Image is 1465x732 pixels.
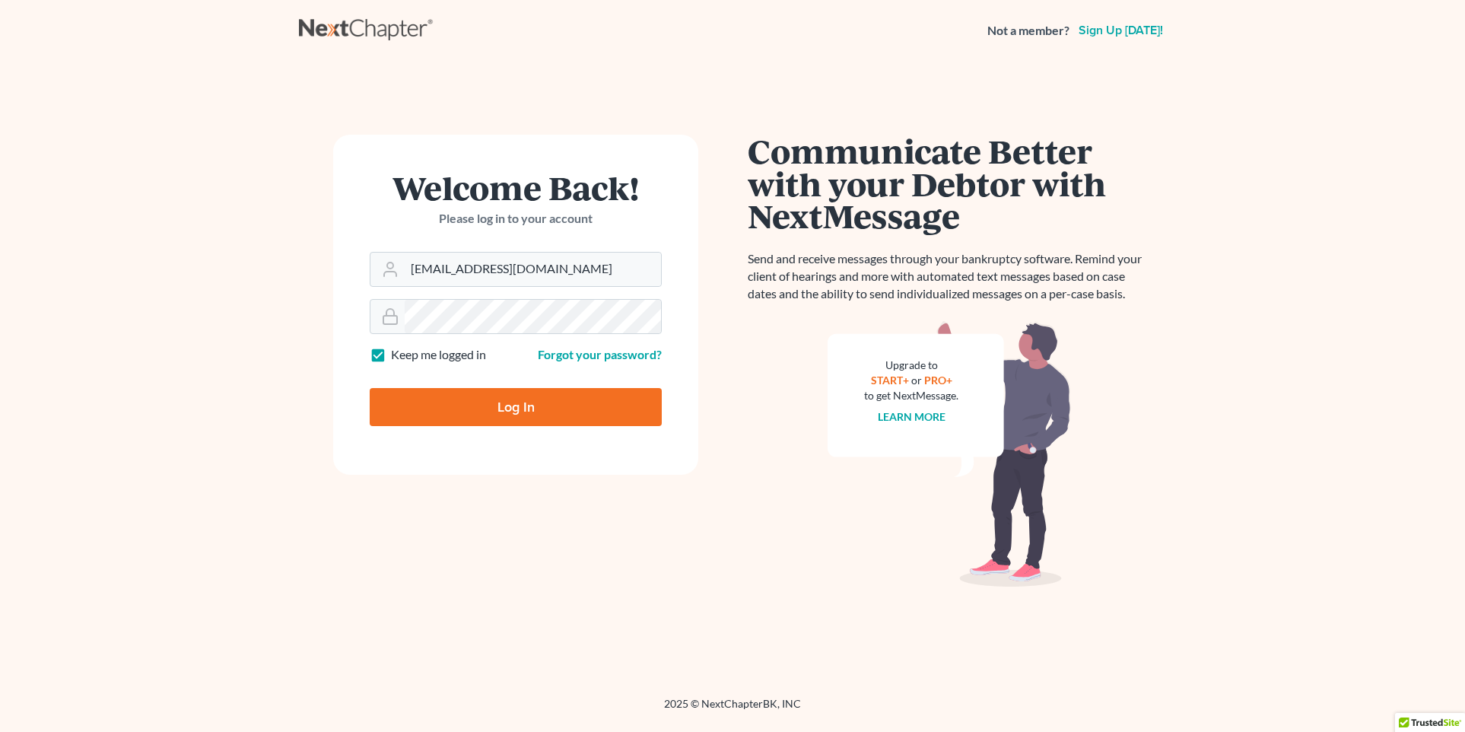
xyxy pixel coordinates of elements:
a: PRO+ [924,374,952,387]
a: Sign up [DATE]! [1076,24,1166,37]
strong: Not a member? [987,22,1069,40]
a: Forgot your password? [538,347,662,361]
div: 2025 © NextChapterBK, INC [299,696,1166,724]
h1: Welcome Back! [370,171,662,204]
div: to get NextMessage. [864,388,958,403]
p: Please log in to your account [370,210,662,228]
label: Keep me logged in [391,346,486,364]
div: Upgrade to [864,358,958,373]
span: or [911,374,922,387]
input: Log In [370,388,662,426]
input: Email Address [405,253,661,286]
h1: Communicate Better with your Debtor with NextMessage [748,135,1151,232]
a: Learn more [878,410,945,423]
img: nextmessage_bg-59042aed3d76b12b5cd301f8e5b87938c9018125f34e5fa2b7a6b67550977c72.svg [828,321,1071,587]
a: START+ [871,374,909,387]
p: Send and receive messages through your bankruptcy software. Remind your client of hearings and mo... [748,250,1151,303]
